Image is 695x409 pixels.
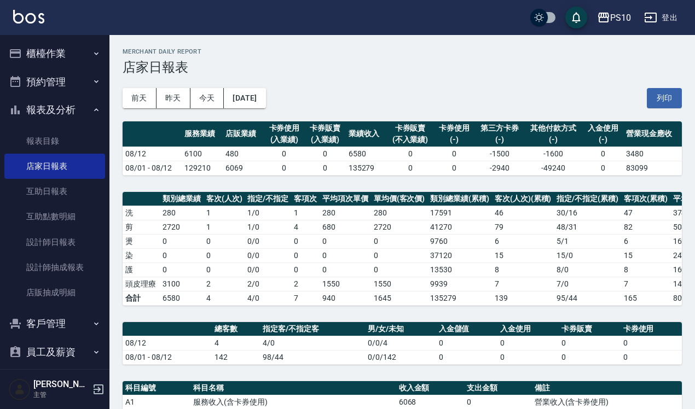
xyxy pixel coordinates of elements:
[396,395,464,409] td: 6068
[386,161,433,175] td: 0
[33,390,89,400] p: 主管
[427,234,492,248] td: 9760
[291,220,320,234] td: 4
[437,134,472,145] div: (-)
[291,277,320,291] td: 2
[204,220,245,234] td: 1
[123,88,157,108] button: 前天
[320,262,371,277] td: 0
[427,248,492,262] td: 37120
[4,96,105,124] button: 報表及分析
[4,204,105,229] a: 互助點數明細
[434,147,475,161] td: 0
[291,248,320,262] td: 0
[464,381,532,395] th: 支出金額
[4,366,105,394] button: 商品管理
[492,277,554,291] td: 7
[245,248,291,262] td: 0 / 0
[160,220,204,234] td: 2720
[291,234,320,248] td: 0
[427,277,492,291] td: 9939
[427,192,492,206] th: 類別總業績(累積)
[492,248,554,262] td: 15
[308,122,343,134] div: 卡券販賣
[123,220,160,234] td: 剪
[4,179,105,204] a: 互助日報表
[371,262,428,277] td: 0
[524,161,583,175] td: -49240
[554,192,621,206] th: 指定/不指定(累積)
[160,291,204,305] td: 6580
[436,336,497,350] td: 0
[474,147,524,161] td: -1500
[497,350,559,364] td: 0
[371,291,428,305] td: 1645
[474,161,524,175] td: -2940
[160,248,204,262] td: 0
[621,206,670,220] td: 47
[427,262,492,277] td: 13530
[621,277,670,291] td: 7
[320,234,371,248] td: 0
[477,134,522,145] div: (-)
[123,121,682,176] table: a dense table
[223,121,264,147] th: 店販業績
[212,350,260,364] td: 142
[527,134,580,145] div: (-)
[123,322,682,365] table: a dense table
[492,262,554,277] td: 8
[320,248,371,262] td: 0
[554,220,621,234] td: 48 / 31
[610,11,631,25] div: PS10
[554,262,621,277] td: 8 / 0
[291,291,320,305] td: 7
[157,88,190,108] button: 昨天
[204,192,245,206] th: 客次(人次)
[204,234,245,248] td: 0
[204,206,245,220] td: 1
[436,322,497,336] th: 入金儲值
[245,291,291,305] td: 4/0
[371,192,428,206] th: 單均價(客次價)
[527,122,580,134] div: 其他付款方式
[123,381,190,395] th: 科目編號
[123,161,182,175] td: 08/01 - 08/12
[160,206,204,220] td: 280
[264,161,305,175] td: 0
[365,322,436,336] th: 男/女/未知
[621,350,682,364] td: 0
[386,147,433,161] td: 0
[182,161,223,175] td: 129210
[623,121,682,147] th: 營業現金應收
[346,121,387,147] th: 業績收入
[583,161,624,175] td: 0
[365,336,436,350] td: 0/0/4
[267,134,302,145] div: (入業績)
[160,277,204,291] td: 3100
[267,122,302,134] div: 卡券使用
[182,147,223,161] td: 6100
[436,350,497,364] td: 0
[9,378,31,400] img: Person
[492,220,554,234] td: 79
[554,277,621,291] td: 7 / 0
[212,336,260,350] td: 4
[389,122,431,134] div: 卡券販賣
[123,350,212,364] td: 08/01 - 08/12
[437,122,472,134] div: 卡券使用
[264,147,305,161] td: 0
[559,322,620,336] th: 卡券販賣
[320,192,371,206] th: 平均項次單價
[123,395,190,409] td: A1
[123,336,212,350] td: 08/12
[492,206,554,220] td: 46
[245,234,291,248] td: 0 / 0
[4,128,105,154] a: 報表目錄
[532,395,682,409] td: 營業收入(含卡券使用)
[260,322,365,336] th: 指定客/不指定客
[160,192,204,206] th: 類別總業績
[647,88,682,108] button: 列印
[497,336,559,350] td: 0
[320,291,371,305] td: 940
[371,206,428,220] td: 280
